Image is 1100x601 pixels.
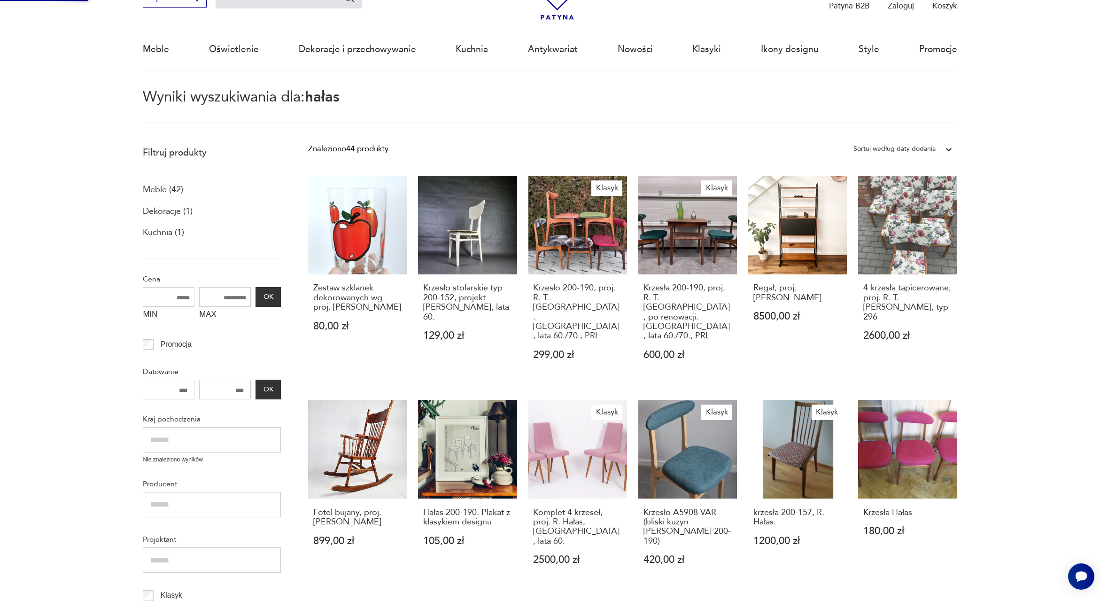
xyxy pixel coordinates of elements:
[143,478,281,490] p: Producent
[299,28,416,71] a: Dekoracje i przechowywanie
[863,331,952,341] p: 2600,00 zł
[748,400,847,587] a: Klasykkrzesła 200-157, R. Hałas.krzesła 200-157, R. Hałas.1200,00 zł
[859,28,879,71] a: Style
[753,312,842,321] p: 8500,00 zł
[533,555,622,565] p: 2500,00 zł
[1068,563,1094,590] iframe: Smartsupp widget button
[853,143,936,155] div: Sortuj według daty dodania
[643,555,732,565] p: 420,00 zł
[143,225,184,241] a: Kuchnia (1)
[313,508,402,527] h3: Fotel bujany, proj. [PERSON_NAME]
[161,338,192,351] p: Promocja
[829,0,870,11] p: Patyna B2B
[143,90,957,123] p: Wyniki wyszukiwania dla:
[643,283,732,341] h3: Krzesła 200-190, proj. R. T. [GEOGRAPHIC_DATA], po renowacji. [GEOGRAPHIC_DATA], lata 60./70., PRL
[753,283,842,303] h3: Regał, proj. [PERSON_NAME]
[308,400,407,587] a: Fotel bujany, proj. Rajmund Teofil HałasFotel bujany, proj. [PERSON_NAME]899,00 zł
[143,182,183,198] a: Meble (42)
[692,28,721,71] a: Klasyki
[863,283,952,322] h3: 4 krzesła tapicerowane, proj. R. T. [PERSON_NAME], typ 296
[753,508,842,527] h3: krzesła 200-157, R. Hałas.
[863,508,952,517] h3: Krzesła Hałas
[308,143,388,155] div: Znaleziono 44 produkty
[748,176,847,382] a: Regał, proj. Rajmund Teofil HałasRegał, proj. [PERSON_NAME]8500,00 zł
[528,400,627,587] a: KlasykKomplet 4 krzeseł, proj. R. Hałas, Polska, lata 60.Komplet 4 krzeseł, proj. R. Hałas, [GEOG...
[418,176,517,382] a: Krzesło stolarskie typ 200-152, projekt Rajmund Teofil Hałas, lata 60.Krzesło stolarskie typ 200-...
[143,28,169,71] a: Meble
[143,273,281,285] p: Cena
[256,287,281,307] button: OK
[638,176,737,382] a: KlasykKrzesła 200-190, proj. R. T. Hałasa, po renowacji. Polska, lata 60./70., PRLKrzesła 200-190...
[528,28,578,71] a: Antykwariat
[313,283,402,312] h3: Zestaw szklanek dekorowanych wg proj. [PERSON_NAME]
[423,508,512,527] h3: Hałas 200-190. Plakat z klasykiem designu
[858,176,957,382] a: 4 krzesła tapicerowane, proj. R. T. Hałasa, typ 2964 krzesła tapicerowane, proj. R. T. [PERSON_NA...
[305,87,340,107] span: hałas
[209,28,259,71] a: Oświetlenie
[618,28,653,71] a: Nowości
[638,400,737,587] a: KlasykKrzesło A5908 VAR (bliski kuzyn Hałasa 200-190)Krzesło A5908 VAR (bliski kuzyn [PERSON_NAME...
[313,536,402,546] p: 899,00 zł
[863,526,952,536] p: 180,00 zł
[143,147,281,159] p: Filtruj produkty
[143,455,281,464] p: Nie znaleziono wyników
[308,176,407,382] a: Zestaw szklanek dekorowanych wg proj. Katarzyny HałasZestaw szklanek dekorowanych wg proj. [PERSO...
[533,283,622,341] h3: Krzesło 200-190, proj. R. T. [GEOGRAPHIC_DATA]. [GEOGRAPHIC_DATA], lata 60./70., PRL
[143,533,281,546] p: Projektant
[456,28,488,71] a: Kuchnia
[533,508,622,546] h3: Komplet 4 krzeseł, proj. R. Hałas, [GEOGRAPHIC_DATA], lata 60.
[533,350,622,360] p: 299,00 zł
[313,321,402,331] p: 80,00 zł
[143,307,194,325] label: MIN
[753,536,842,546] p: 1200,00 zł
[761,28,819,71] a: Ikony designu
[919,28,957,71] a: Promocje
[858,400,957,587] a: Krzesła HałasKrzesła Hałas180,00 zł
[528,176,627,382] a: KlasykKrzesło 200-190, proj. R. T. Hałasa. Polska, lata 60./70., PRLKrzesło 200-190, proj. R. T. ...
[643,350,732,360] p: 600,00 zł
[143,203,193,219] a: Dekoracje (1)
[199,307,251,325] label: MAX
[143,366,281,378] p: Datowanie
[423,536,512,546] p: 105,00 zł
[423,283,512,322] h3: Krzesło stolarskie typ 200-152, projekt [PERSON_NAME], lata 60.
[256,380,281,399] button: OK
[423,331,512,341] p: 129,00 zł
[143,413,281,425] p: Kraj pochodzenia
[932,0,957,11] p: Koszyk
[643,508,732,546] h3: Krzesło A5908 VAR (bliski kuzyn [PERSON_NAME] 200-190)
[888,0,914,11] p: Zaloguj
[418,400,517,587] a: Hałas 200-190. Plakat z klasykiem designuHałas 200-190. Plakat z klasykiem designu105,00 zł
